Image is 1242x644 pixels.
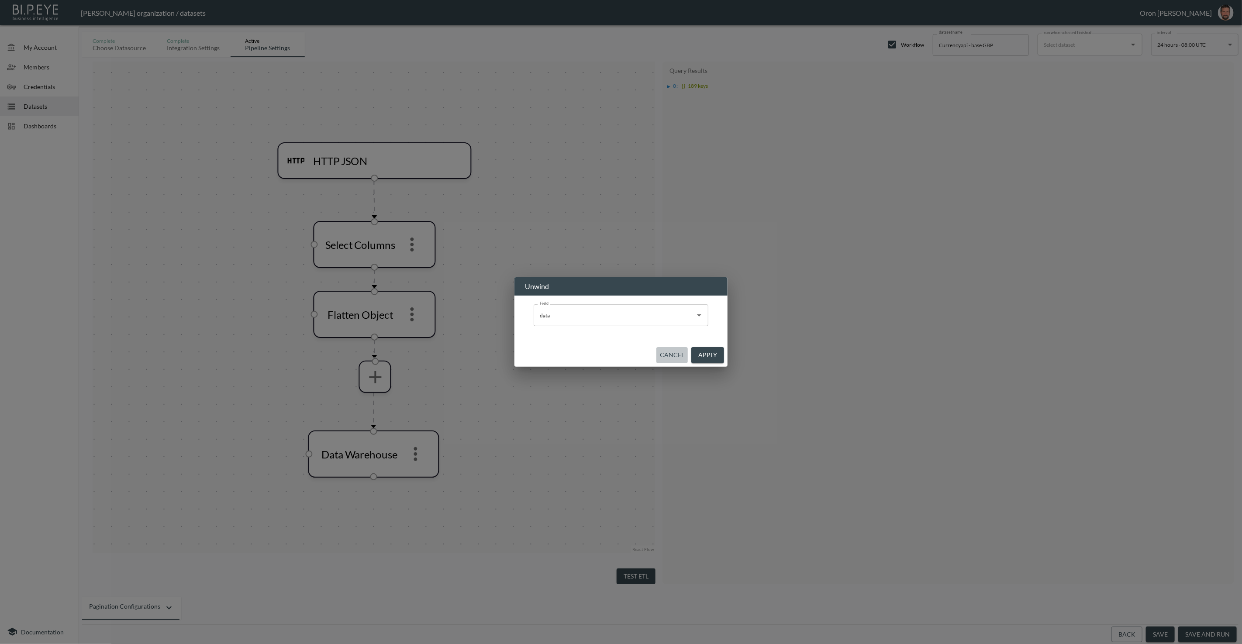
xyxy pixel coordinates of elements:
[540,300,549,306] label: Field
[693,309,705,321] button: Open
[538,308,691,322] input: Field
[691,347,724,363] button: Apply
[514,277,728,296] h2: Unwind
[656,347,688,363] button: Cancel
